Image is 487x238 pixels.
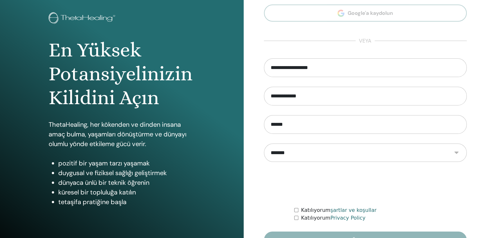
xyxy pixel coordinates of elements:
li: dünyaca ünlü bir teknik öğrenin [58,178,195,187]
label: Katılıyorum [301,214,365,222]
li: tetaşifa pratiğine başla [58,197,195,207]
label: Katılıyorum [301,206,377,214]
iframe: reCAPTCHA [316,172,414,197]
li: küresel bir topluluğa katılın [58,187,195,197]
h1: En Yüksek Potansiyelinizin Kilidini Açın [49,38,195,110]
p: ThetaHealing, her kökenden ve dinden insana amaç bulma, yaşamları dönüştürme ve dünyayı olumlu yö... [49,120,195,149]
span: veya [356,37,375,45]
li: pozitif bir yaşam tarzı yaşamak [58,158,195,168]
a: şartlar ve koşullar [330,207,377,213]
li: duygusal ve fiziksel sağlığı geliştirmek [58,168,195,178]
a: Privacy Policy [330,215,365,221]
